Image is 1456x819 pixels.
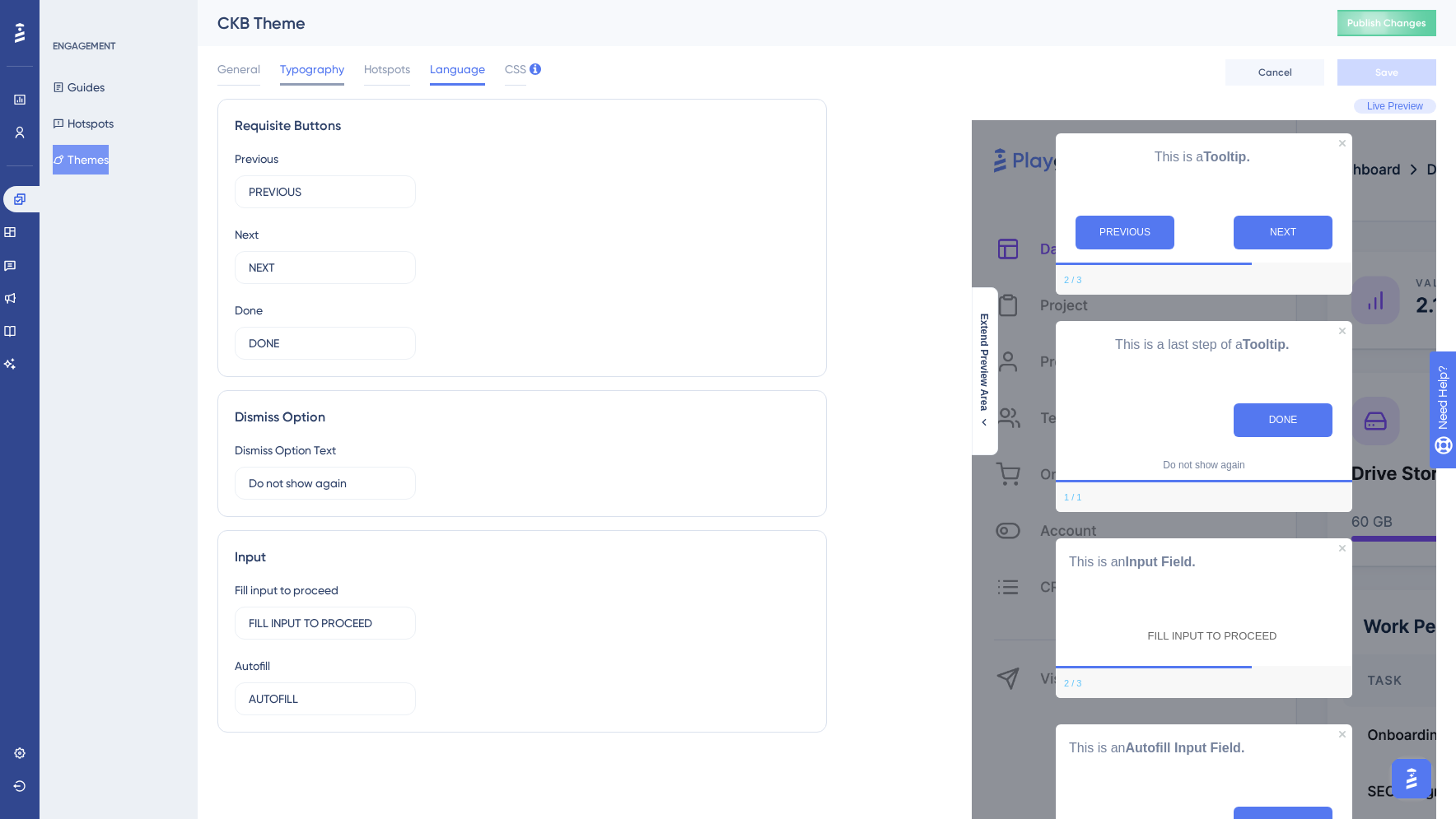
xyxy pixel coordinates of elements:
button: Cancel [1225,59,1324,86]
div: Footer [1056,668,1352,698]
input: Previous [249,183,402,201]
div: Fill input to proceed [235,580,338,600]
div: Dismiss Option [235,407,810,427]
div: Footer [1056,265,1352,295]
b: Tooltip. [1243,337,1290,351]
span: Cancel [1258,66,1292,79]
div: ENGAGEMENT [53,40,115,53]
b: Tooltip. [1203,150,1250,164]
button: Hotspots [53,109,114,138]
div: Previous [235,149,278,169]
div: Close Preview [1339,328,1346,334]
b: Input Field. [1125,555,1195,569]
input: Fill input to proceed [249,614,402,632]
div: Do not show again [1163,458,1244,472]
span: Language [430,59,485,79]
span: Typography [280,59,344,79]
span: Extend Preview Area [978,313,991,410]
div: Autofill [235,656,270,676]
p: This is an [1069,551,1339,573]
input: Autofill [249,690,402,708]
div: Footer [1056,482,1352,512]
div: CKB Theme [217,12,1296,35]
button: Guides [53,72,105,102]
div: Input [235,547,810,567]
iframe: UserGuiding AI Assistant Launcher [1387,754,1436,803]
input: Dismiss Option Text [249,474,402,492]
span: Need Help? [39,4,103,24]
p: This is a [1069,147,1339,168]
span: Save [1375,66,1398,79]
p: This is a last step of a [1069,334,1339,356]
p: FILL INPUT TO PROCEED [1147,630,1276,644]
span: CSS [505,59,526,79]
button: Next [1234,216,1332,249]
button: Publish Changes [1337,10,1436,36]
div: Step 2 of 3 [1064,677,1081,690]
div: Done [235,300,263,320]
span: Publish Changes [1347,16,1426,30]
button: Save [1337,59,1436,86]
input: Done [249,334,402,352]
span: Hotspots [364,59,410,79]
b: Autofill Input Field. [1125,741,1244,755]
span: Live Preview [1367,100,1423,113]
span: General [217,59,260,79]
div: Close Preview [1339,545,1346,551]
div: Next [235,225,259,244]
div: Close Preview [1339,140,1346,147]
button: Previous [1076,216,1174,249]
div: Dismiss Option Text [235,440,336,460]
div: Close Preview [1339,731,1346,738]
div: Step 1 of 1 [1064,491,1081,504]
input: Next [249,258,402,277]
div: Step 2 of 3 [1064,273,1081,286]
button: Done [1234,403,1332,437]
button: Themes [53,145,109,175]
p: This is an [1069,738,1339,759]
div: Requisite Buttons [235,116,810,136]
button: Extend Preview Area [971,313,997,428]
